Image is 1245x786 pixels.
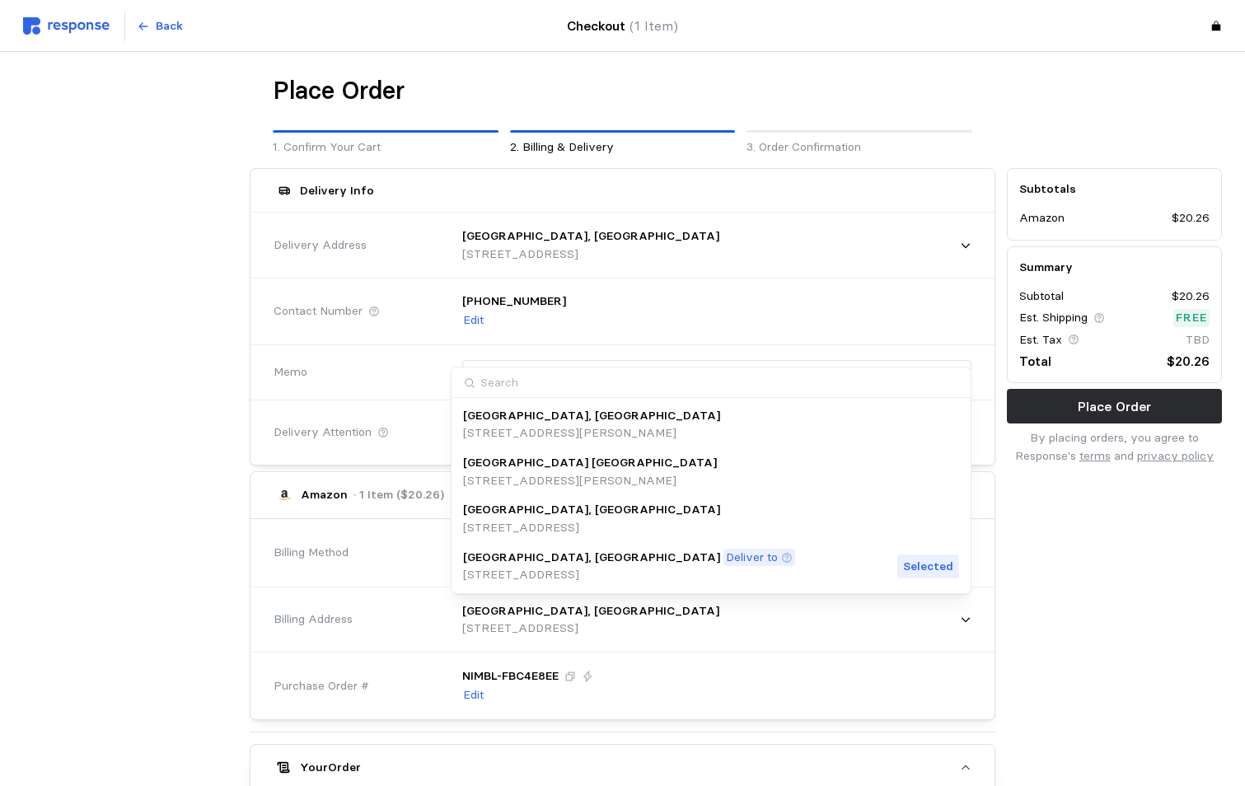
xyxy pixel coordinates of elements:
[463,501,720,519] p: [GEOGRAPHIC_DATA], [GEOGRAPHIC_DATA]
[274,302,363,320] span: Contact Number
[1007,389,1222,423] button: Place Order
[301,486,348,504] p: Amazon
[274,363,307,381] span: Memo
[469,361,964,385] input: What are these orders for?
[462,602,719,620] p: [GEOGRAPHIC_DATA], [GEOGRAPHIC_DATA]
[23,17,110,35] img: svg%3e
[274,236,367,255] span: Delivery Address
[353,486,444,504] p: · 1 Item ($20.26)
[903,558,953,576] p: Selected
[462,246,719,264] p: [STREET_ADDRESS]
[747,138,971,157] p: 3. Order Confirmation
[128,11,192,42] button: Back
[1078,396,1151,417] p: Place Order
[463,424,720,442] p: [STREET_ADDRESS][PERSON_NAME]
[273,75,405,107] h1: Place Order
[452,367,970,398] input: Search
[463,311,484,330] p: Edit
[1019,351,1051,372] p: Total
[1019,209,1065,227] p: Amazon
[510,138,735,157] p: 2. Billing & Delivery
[462,311,484,330] button: Edit
[274,611,353,629] span: Billing Address
[462,620,719,638] p: [STREET_ADDRESS]
[463,454,717,472] p: [GEOGRAPHIC_DATA] [GEOGRAPHIC_DATA]
[250,519,994,719] div: Amazon· 1 Item ($20.26)Requires ApprovalSW
[463,686,484,704] p: Edit
[1172,209,1210,227] p: $20.26
[462,667,559,685] p: NIMBL-FBC4E8EE
[300,759,361,776] h5: Your Order
[1019,331,1062,349] p: Est. Tax
[463,566,795,584] p: [STREET_ADDRESS]
[274,423,372,442] span: Delivery Attention
[1176,309,1207,327] p: Free
[463,472,717,490] p: [STREET_ADDRESS][PERSON_NAME]
[1079,448,1111,463] a: terms
[1007,429,1222,465] p: By placing orders, you agree to Response's and
[250,472,994,518] button: Amazon· 1 Item ($20.26)Requires ApprovalSW
[156,17,183,35] p: Back
[463,549,720,567] p: [GEOGRAPHIC_DATA], [GEOGRAPHIC_DATA]
[726,549,778,567] p: Deliver to
[1172,288,1210,306] p: $20.26
[630,18,678,34] span: (1 Item)
[273,138,498,157] p: 1. Confirm Your Cart
[1019,259,1210,276] h5: Summary
[463,519,720,537] p: [STREET_ADDRESS]
[462,227,719,246] p: [GEOGRAPHIC_DATA], [GEOGRAPHIC_DATA]
[567,16,678,36] h4: Checkout
[1019,180,1210,198] h5: Subtotals
[274,544,349,562] span: Billing Method
[1019,288,1064,306] p: Subtotal
[1186,331,1210,349] p: TBD
[1167,351,1210,372] p: $20.26
[300,182,374,199] h5: Delivery Info
[1137,448,1214,463] a: privacy policy
[463,407,720,425] p: [GEOGRAPHIC_DATA], [GEOGRAPHIC_DATA]
[1019,309,1088,327] p: Est. Shipping
[274,677,369,695] span: Purchase Order #
[462,292,566,311] p: [PHONE_NUMBER]
[462,685,484,705] button: Edit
